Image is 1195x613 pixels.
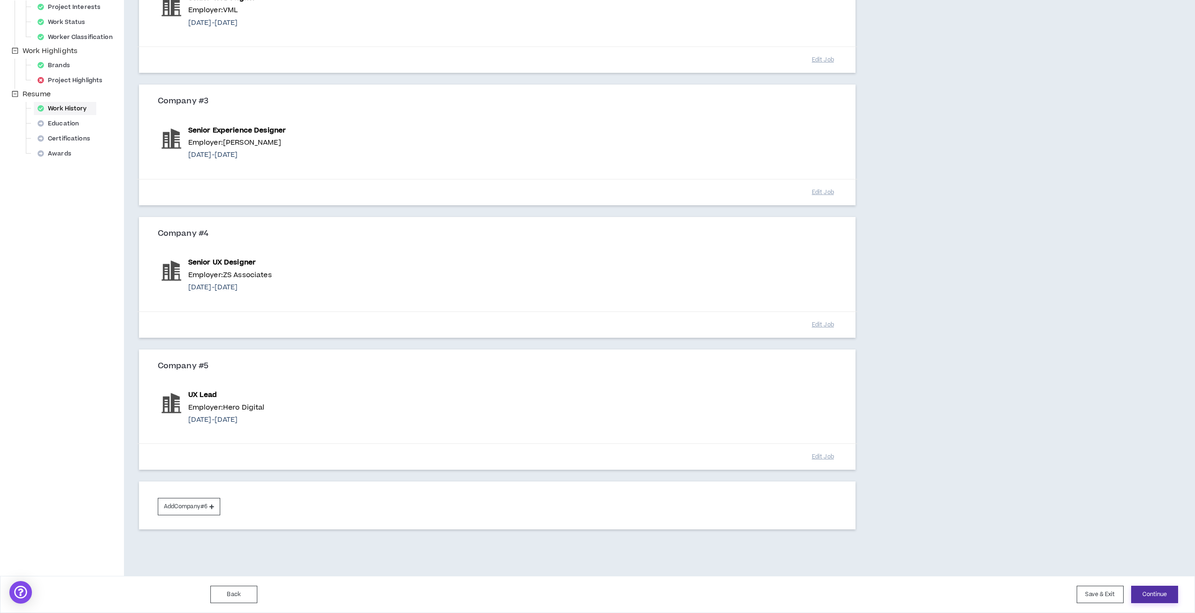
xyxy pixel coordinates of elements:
[188,270,272,280] p: Employer: ZS Associates
[23,89,51,99] span: Resume
[188,18,256,28] p: [DATE] - [DATE]
[34,102,96,115] div: Work History
[34,0,110,14] div: Project Interests
[188,282,272,293] p: [DATE] - [DATE]
[158,361,844,372] h3: Company #5
[188,125,286,136] p: Senior Experience Designer
[34,132,100,145] div: Certifications
[158,96,844,107] h3: Company #3
[12,91,18,97] span: minus-square
[158,390,185,416] img: Hero Digital
[158,257,185,284] img: ZS Associates
[799,52,846,68] button: Edit Job
[12,47,18,54] span: minus-square
[188,403,265,413] p: Employer: Hero Digital
[188,390,265,400] p: UX Lead
[34,59,79,72] div: Brands
[34,117,88,130] div: Education
[21,46,79,57] span: Work Highlights
[34,16,94,29] div: Work Status
[9,581,32,604] div: Open Intercom Messenger
[188,5,256,16] p: Employer: VML
[34,74,112,87] div: Project Highlights
[799,317,846,333] button: Edit Job
[188,138,286,148] p: Employer: [PERSON_NAME]
[34,31,122,44] div: Worker Classification
[210,586,257,603] button: Back
[21,89,53,100] span: Resume
[1131,586,1178,603] button: Continue
[34,147,81,160] div: Awards
[158,498,220,515] button: AddCompany#6
[158,229,844,239] h3: Company #4
[188,150,286,160] p: [DATE] - [DATE]
[799,184,846,201] button: Edit Job
[188,415,265,425] p: [DATE] - [DATE]
[158,125,185,152] img: McMaster-Carr
[23,46,77,56] span: Work Highlights
[1077,586,1124,603] button: Save & Exit
[188,257,272,268] p: Senior UX Designer
[799,449,846,465] button: Edit Job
